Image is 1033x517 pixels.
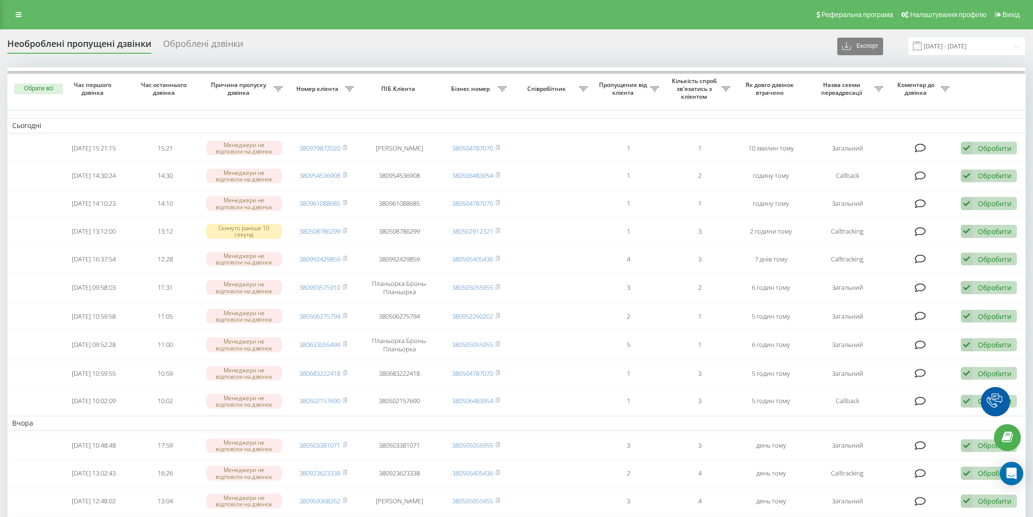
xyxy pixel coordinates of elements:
[129,331,201,358] td: 11:00
[978,283,1012,292] div: Обробити
[206,252,283,266] div: Менеджери не відповіли на дзвінок
[299,255,340,263] a: 380992429859
[593,331,664,358] td: 5
[593,361,664,387] td: 1
[7,39,151,54] div: Необроблені пропущені дзвінки
[893,81,941,96] span: Коментар до дзвінка
[58,246,129,272] td: [DATE] 16:37:54
[806,163,888,189] td: Callback
[445,85,498,93] span: Бізнес номер
[14,84,63,94] button: Обрати всі
[129,135,201,161] td: 15:21
[664,488,735,514] td: 4
[299,312,340,321] a: 380506275794
[735,432,806,458] td: день тому
[452,340,493,349] a: 380505055955
[664,331,735,358] td: 1
[806,191,888,216] td: Загальний
[452,227,493,236] a: 380502912321
[359,432,440,458] td: 380503381071
[58,331,129,358] td: [DATE] 09:52:28
[58,303,129,329] td: [DATE] 10:59:58
[516,85,579,93] span: Співробітник
[129,274,201,302] td: 11:31
[593,488,664,514] td: 3
[359,163,440,189] td: 380954536908
[452,441,493,450] a: 380505055955
[978,312,1012,321] div: Обробити
[735,388,806,414] td: 5 годин тому
[359,303,440,329] td: 380506275794
[129,361,201,387] td: 10:59
[299,496,340,505] a: 380959368262
[735,218,806,244] td: 2 години тому
[292,85,345,93] span: Номер клієнта
[664,432,735,458] td: 3
[598,81,650,96] span: Пропущених від клієнта
[299,469,340,477] a: 380923623338
[669,77,722,100] span: Кількість спроб зв'язатись з клієнтом
[138,81,193,96] span: Час останнього дзвінка
[129,218,201,244] td: 13:12
[58,191,129,216] td: [DATE] 14:10:23
[58,135,129,161] td: [DATE] 15:21:15
[735,163,806,189] td: годину тому
[206,141,283,155] div: Менеджери не відповіли на дзвінок
[806,331,888,358] td: Загальний
[593,135,664,161] td: 1
[806,218,888,244] td: Calltracking
[58,218,129,244] td: [DATE] 13:12:00
[978,340,1012,349] div: Обробити
[299,199,340,208] a: 380961088685
[58,488,129,514] td: [DATE] 12:48:02
[735,488,806,514] td: день тому
[735,135,806,161] td: 10 хвилин тому
[978,441,1012,450] div: Обробити
[206,169,283,183] div: Менеджери не відповіли на дзвінок
[735,460,806,486] td: день тому
[359,388,440,414] td: 380502157690
[129,388,201,414] td: 10:02
[806,460,888,486] td: Calltracking
[735,331,806,358] td: 6 годин тому
[129,246,201,272] td: 12:28
[735,246,806,272] td: 7 днів тому
[664,246,735,272] td: 3
[811,81,874,96] span: Назва схеми переадресації
[978,396,1012,406] div: Обробити
[452,199,493,208] a: 380504787070
[806,488,888,514] td: Загальний
[129,460,201,486] td: 16:26
[359,361,440,387] td: 380683222418
[206,366,283,381] div: Менеджери не відповіли на дзвінок
[206,438,283,453] div: Менеджери не відповіли на дзвінок
[7,118,1026,133] td: Сьогодні
[58,388,129,414] td: [DATE] 10:02:09
[978,469,1012,478] div: Обробити
[359,135,440,161] td: [PERSON_NAME]
[806,388,888,414] td: Callback
[664,163,735,189] td: 2
[299,396,340,405] a: 380502157690
[664,388,735,414] td: 3
[359,246,440,272] td: 380992429859
[206,224,283,238] div: Скинуто раніше 10 секунд
[299,340,340,349] a: 380633055494
[58,361,129,387] td: [DATE] 10:59:55
[978,227,1012,236] div: Обробити
[978,171,1012,180] div: Обробити
[129,488,201,514] td: 13:04
[593,218,664,244] td: 1
[664,191,735,216] td: 1
[359,460,440,486] td: 380923623338
[735,303,806,329] td: 5 годин тому
[129,303,201,329] td: 11:05
[58,432,129,458] td: [DATE] 10:48:48
[910,11,986,19] span: Налаштування профілю
[452,144,493,152] a: 380504787070
[299,283,340,292] a: 380993575910
[735,191,806,216] td: годину тому
[359,331,440,358] td: Планьорка Бронь-Планьорка
[664,303,735,329] td: 1
[206,196,283,211] div: Менеджери не відповіли на дзвінок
